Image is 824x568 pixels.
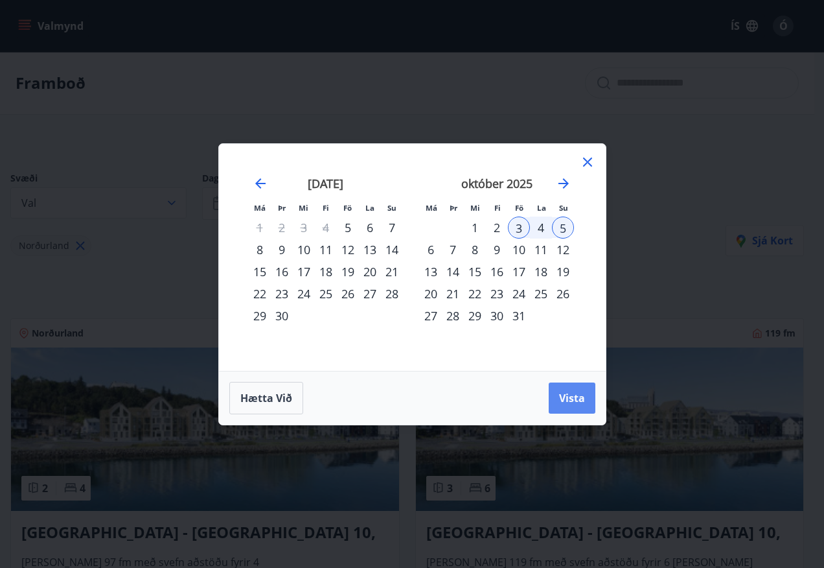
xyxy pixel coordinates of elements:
small: Fö [515,203,523,213]
small: Má [426,203,437,213]
div: 13 [420,261,442,283]
td: Choose laugardagur, 11. október 2025 as your check-in date. It’s available. [530,239,552,261]
td: Choose miðvikudagur, 15. október 2025 as your check-in date. It’s available. [464,261,486,283]
td: Choose miðvikudagur, 8. október 2025 as your check-in date. It’s available. [464,239,486,261]
div: 23 [486,283,508,305]
div: 11 [530,239,552,261]
small: Su [387,203,396,213]
div: 16 [486,261,508,283]
td: Selected as start date. föstudagur, 3. október 2025 [508,217,530,239]
td: Choose fimmtudagur, 23. október 2025 as your check-in date. It’s available. [486,283,508,305]
td: Choose þriðjudagur, 21. október 2025 as your check-in date. It’s available. [442,283,464,305]
div: 24 [508,283,530,305]
div: 5 [552,217,574,239]
td: Choose þriðjudagur, 28. október 2025 as your check-in date. It’s available. [442,305,464,327]
td: Choose fimmtudagur, 9. október 2025 as your check-in date. It’s available. [486,239,508,261]
div: 22 [464,283,486,305]
div: 10 [508,239,530,261]
td: Choose fimmtudagur, 2. október 2025 as your check-in date. It’s available. [486,217,508,239]
td: Choose mánudagur, 8. september 2025 as your check-in date. It’s available. [249,239,271,261]
div: 28 [381,283,403,305]
span: Vista [559,391,585,405]
div: 7 [381,217,403,239]
td: Choose miðvikudagur, 22. október 2025 as your check-in date. It’s available. [464,283,486,305]
strong: [DATE] [308,176,343,191]
td: Choose mánudagur, 22. september 2025 as your check-in date. It’s available. [249,283,271,305]
td: Choose föstudagur, 26. september 2025 as your check-in date. It’s available. [337,283,359,305]
div: 13 [359,239,381,261]
small: La [365,203,374,213]
div: 25 [315,283,337,305]
div: 23 [271,283,293,305]
td: Choose miðvikudagur, 29. október 2025 as your check-in date. It’s available. [464,305,486,327]
td: Choose miðvikudagur, 10. september 2025 as your check-in date. It’s available. [293,239,315,261]
td: Choose föstudagur, 17. október 2025 as your check-in date. It’s available. [508,261,530,283]
strong: október 2025 [461,176,532,191]
button: Vista [549,383,595,414]
td: Choose sunnudagur, 21. september 2025 as your check-in date. It’s available. [381,261,403,283]
div: 19 [552,261,574,283]
div: 26 [552,283,574,305]
div: 18 [530,261,552,283]
div: 31 [508,305,530,327]
small: Fi [323,203,329,213]
div: 30 [271,305,293,327]
div: 29 [464,305,486,327]
div: 15 [249,261,271,283]
td: Choose föstudagur, 19. september 2025 as your check-in date. It’s available. [337,261,359,283]
div: 18 [315,261,337,283]
td: Choose miðvikudagur, 17. september 2025 as your check-in date. It’s available. [293,261,315,283]
td: Choose þriðjudagur, 7. október 2025 as your check-in date. It’s available. [442,239,464,261]
small: Fö [343,203,352,213]
div: 20 [420,283,442,305]
small: Mi [470,203,480,213]
div: 2 [486,217,508,239]
td: Not available. fimmtudagur, 4. september 2025 [315,217,337,239]
td: Choose fimmtudagur, 25. september 2025 as your check-in date. It’s available. [315,283,337,305]
div: 24 [293,283,315,305]
small: Þr [278,203,286,213]
div: 16 [271,261,293,283]
div: 28 [442,305,464,327]
small: Mi [299,203,308,213]
td: Choose laugardagur, 6. september 2025 as your check-in date. It’s available. [359,217,381,239]
td: Choose sunnudagur, 7. september 2025 as your check-in date. It’s available. [381,217,403,239]
td: Choose laugardagur, 25. október 2025 as your check-in date. It’s available. [530,283,552,305]
div: Move backward to switch to the previous month. [253,176,268,191]
div: 25 [530,283,552,305]
td: Selected. laugardagur, 4. október 2025 [530,217,552,239]
div: 8 [249,239,271,261]
td: Choose sunnudagur, 12. október 2025 as your check-in date. It’s available. [552,239,574,261]
td: Not available. þriðjudagur, 2. september 2025 [271,217,293,239]
td: Choose þriðjudagur, 14. október 2025 as your check-in date. It’s available. [442,261,464,283]
div: 30 [486,305,508,327]
td: Choose laugardagur, 18. október 2025 as your check-in date. It’s available. [530,261,552,283]
div: 17 [293,261,315,283]
td: Choose mánudagur, 13. október 2025 as your check-in date. It’s available. [420,261,442,283]
div: Move forward to switch to the next month. [556,176,571,191]
td: Choose sunnudagur, 19. október 2025 as your check-in date. It’s available. [552,261,574,283]
div: 11 [315,239,337,261]
div: Calendar [235,160,590,355]
div: 10 [293,239,315,261]
div: 3 [508,217,530,239]
td: Choose fimmtudagur, 11. september 2025 as your check-in date. It’s available. [315,239,337,261]
div: 26 [337,283,359,305]
div: 14 [381,239,403,261]
small: La [537,203,546,213]
div: 15 [464,261,486,283]
div: 1 [464,217,486,239]
td: Choose þriðjudagur, 30. september 2025 as your check-in date. It’s available. [271,305,293,327]
td: Choose mánudagur, 15. september 2025 as your check-in date. It’s available. [249,261,271,283]
td: Choose mánudagur, 27. október 2025 as your check-in date. It’s available. [420,305,442,327]
td: Choose þriðjudagur, 23. september 2025 as your check-in date. It’s available. [271,283,293,305]
small: Þr [450,203,457,213]
span: Hætta við [240,391,292,405]
td: Choose sunnudagur, 26. október 2025 as your check-in date. It’s available. [552,283,574,305]
td: Choose föstudagur, 10. október 2025 as your check-in date. It’s available. [508,239,530,261]
td: Choose fimmtudagur, 30. október 2025 as your check-in date. It’s available. [486,305,508,327]
div: 8 [464,239,486,261]
td: Choose þriðjudagur, 16. september 2025 as your check-in date. It’s available. [271,261,293,283]
div: 6 [420,239,442,261]
div: 20 [359,261,381,283]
